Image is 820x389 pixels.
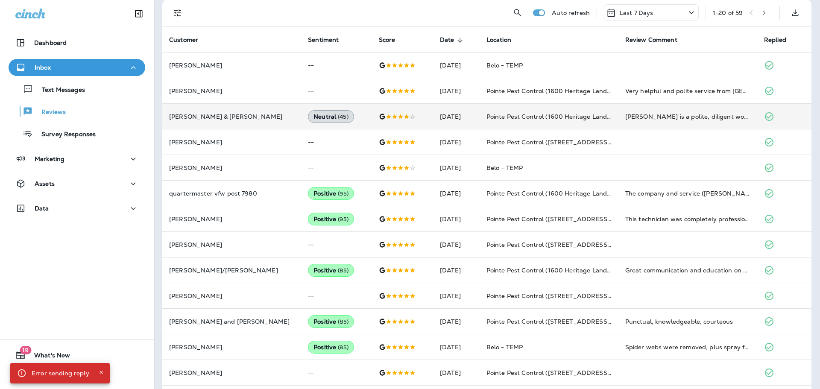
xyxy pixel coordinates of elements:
span: Review Comment [625,36,688,44]
div: 1 - 20 of 59 [713,9,743,16]
p: [PERSON_NAME] [169,369,294,376]
td: -- [301,360,372,386]
button: Assets [9,175,145,192]
p: Text Messages [33,86,85,94]
span: Customer [169,36,209,44]
td: [DATE] [433,181,480,206]
span: Customer [169,36,198,44]
p: Auto refresh [552,9,590,16]
span: Belo - TEMP [486,61,523,69]
span: Pointe Pest Control ([STREET_ADDRESS]) [486,241,612,249]
td: [DATE] [433,104,480,129]
span: ( 45 ) [338,113,348,120]
span: ( 85 ) [338,344,348,351]
span: Pointe Pest Control ([STREET_ADDRESS]) [486,292,612,300]
td: [DATE] [433,283,480,309]
td: [DATE] [433,334,480,360]
span: Pointe Pest Control ([STREET_ADDRESS]) [486,318,612,325]
p: Assets [35,180,55,187]
span: Location [486,36,511,44]
p: [PERSON_NAME] [169,164,294,171]
span: Review Comment [625,36,677,44]
td: [DATE] [433,53,480,78]
button: Inbox [9,59,145,76]
div: Positive [308,187,354,200]
p: [PERSON_NAME] [169,241,294,248]
p: [PERSON_NAME] [169,216,294,222]
button: Text Messages [9,80,145,98]
p: [PERSON_NAME] and [PERSON_NAME] [169,318,294,325]
button: 19What's New [9,347,145,364]
span: Belo - TEMP [486,164,523,172]
div: Error sending reply [32,366,89,381]
div: Spider webs were removed, plus spray for other little critters [625,343,750,351]
span: Pointe Pest Control (1600 Heritage Landing suite 212j) [486,190,647,197]
button: Survey Responses [9,125,145,143]
div: Very helpful and polite service from Pointe. No charge for warranty service. [625,87,750,95]
td: -- [301,53,372,78]
td: -- [301,155,372,181]
span: Score [379,36,395,44]
td: [DATE] [433,360,480,386]
td: [DATE] [433,155,480,181]
span: Date [440,36,466,44]
button: Export as CSV [787,4,804,21]
span: Pointe Pest Control (1600 Heritage Landing suite 212j) [486,266,647,274]
span: Pointe Pest Control ([STREET_ADDRESS]) [486,138,612,146]
span: ( 85 ) [338,318,348,325]
div: Punctual, knowledgeable, courteous [625,317,750,326]
button: Close [96,367,106,377]
div: Positive [308,213,354,225]
p: Dashboard [34,39,67,46]
p: [PERSON_NAME]/[PERSON_NAME] [169,267,294,274]
td: [DATE] [433,129,480,155]
p: Data [35,205,49,212]
button: Reviews [9,102,145,120]
button: Search Reviews [509,4,526,21]
td: [DATE] [433,78,480,104]
span: Belo - TEMP [486,343,523,351]
button: Marketing [9,150,145,167]
div: The company and service (Tom) are outstanding! [625,189,750,198]
td: [DATE] [433,309,480,334]
p: Reviews [33,108,66,117]
div: Great communication and education on pest issues [625,266,750,275]
span: ( 95 ) [338,190,348,197]
span: Date [440,36,454,44]
button: Collapse Sidebar [127,5,151,22]
td: [DATE] [433,257,480,283]
p: [PERSON_NAME] [169,292,294,299]
td: -- [301,283,372,309]
p: [PERSON_NAME] [169,88,294,94]
button: Filters [169,4,186,21]
div: Positive [308,341,354,354]
div: Mark is a polite, diligent worker. The only disappointment I experienced is the service call was ... [625,112,750,121]
button: Dashboard [9,34,145,51]
div: Positive [308,264,354,277]
p: quartermaster vfw post 7980 [169,190,294,197]
span: Sentiment [308,36,339,44]
span: Pointe Pest Control (1600 Heritage Landing suite 212j) [486,113,647,120]
td: -- [301,78,372,104]
span: Pointe Pest Control (1600 Heritage Landing suite 212j) [486,87,647,95]
td: -- [301,129,372,155]
p: Last 7 Days [620,9,653,16]
p: [PERSON_NAME] [169,344,294,351]
span: ( 95 ) [338,216,348,223]
p: Survey Responses [33,131,96,139]
span: Replied [764,36,786,44]
span: Sentiment [308,36,350,44]
span: Score [379,36,407,44]
span: Pointe Pest Control ([STREET_ADDRESS]) [486,215,612,223]
td: -- [301,232,372,257]
span: What's New [26,352,70,362]
p: [PERSON_NAME] [169,62,294,69]
p: Inbox [35,64,51,71]
span: ( 85 ) [338,267,348,274]
button: Support [9,367,145,384]
div: Positive [308,315,354,328]
td: [DATE] [433,232,480,257]
div: This technician was completely professional and explained the process to me so well. I feel that ... [625,215,750,223]
p: [PERSON_NAME] [169,139,294,146]
p: [PERSON_NAME] & [PERSON_NAME] [169,113,294,120]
